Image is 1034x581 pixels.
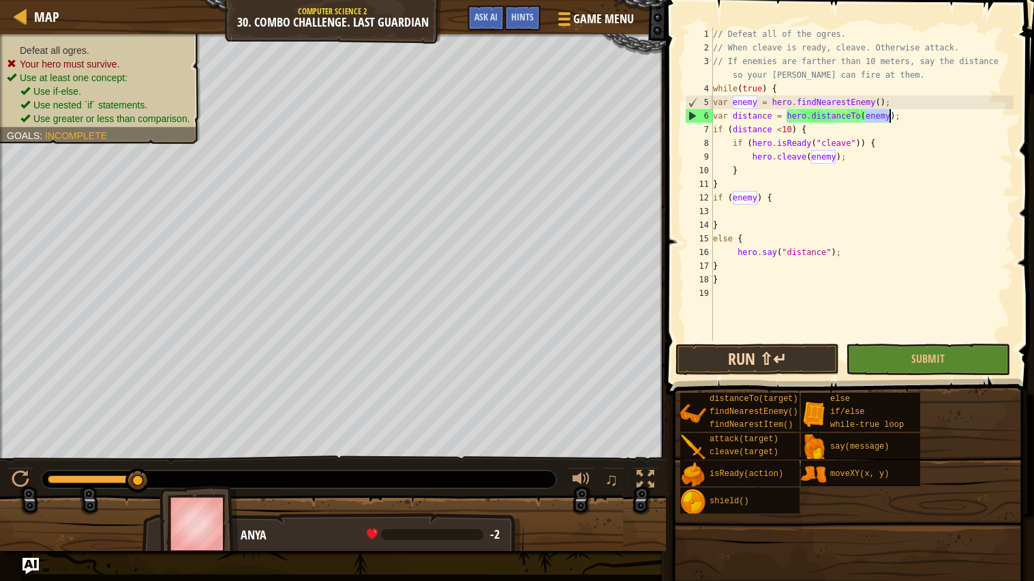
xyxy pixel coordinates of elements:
[710,420,793,430] span: findNearestItem()
[685,245,713,259] div: 16
[685,286,713,300] div: 19
[159,486,239,561] img: thang_avatar_frame.png
[710,394,798,404] span: distanceTo(target)
[685,273,713,286] div: 18
[685,150,713,164] div: 9
[830,394,850,404] span: else
[710,434,778,444] span: attack(target)
[686,109,713,123] div: 6
[605,469,618,490] span: ♫
[685,41,713,55] div: 2
[474,10,498,23] span: Ask AI
[911,351,945,366] span: Submit
[801,401,827,427] img: portrait.png
[45,130,107,141] span: Incomplete
[710,407,798,417] span: findNearestEnemy()
[33,100,147,110] span: Use nested `if` statements.
[7,57,190,71] li: Your hero must survive.
[20,45,89,56] span: Defeat all ogres.
[685,259,713,273] div: 17
[710,496,749,506] span: shield()
[602,467,625,495] button: ♫
[830,442,889,451] span: say(message)
[830,469,889,479] span: moveXY(x, y)
[33,86,81,97] span: Use if-else.
[685,218,713,232] div: 14
[830,407,864,417] span: if/else
[685,55,713,82] div: 3
[568,467,595,495] button: Adjust volume
[34,8,59,26] span: Map
[490,526,500,543] span: -2
[20,72,127,83] span: Use at least one concept:
[686,95,713,109] div: 5
[20,98,190,112] li: Use nested `if` statements.
[632,467,659,495] button: Toggle fullscreen
[22,558,39,574] button: Ask AI
[685,191,713,205] div: 12
[511,10,534,23] span: Hints
[685,205,713,218] div: 13
[801,462,827,488] img: portrait.png
[7,467,34,495] button: Ctrl + P: Play
[468,5,504,31] button: Ask AI
[685,27,713,41] div: 1
[27,8,59,26] a: Map
[680,462,706,488] img: portrait.png
[20,85,190,98] li: Use if-else.
[680,401,706,427] img: portrait.png
[20,59,120,70] span: Your hero must survive.
[846,344,1009,375] button: Submit
[680,489,706,515] img: portrait.png
[710,469,783,479] span: isReady(action)
[685,164,713,177] div: 10
[367,528,500,541] div: health: -1.80 / 218
[685,82,713,95] div: 4
[241,526,510,544] div: Anya
[830,420,904,430] span: while-true loop
[7,71,190,85] li: Use at least one concept:
[710,447,778,457] span: cleave(target)
[685,123,713,136] div: 7
[33,113,190,124] span: Use greater or less than comparison.
[20,112,190,125] li: Use greater or less than comparison.
[680,434,706,460] img: portrait.png
[40,130,45,141] span: :
[685,177,713,191] div: 11
[685,136,713,150] div: 8
[801,434,827,460] img: portrait.png
[685,232,713,245] div: 15
[7,130,40,141] span: Goals
[573,10,634,28] span: Game Menu
[547,5,642,38] button: Game Menu
[675,344,839,375] button: Run ⇧↵
[7,44,190,57] li: Defeat all ogres.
